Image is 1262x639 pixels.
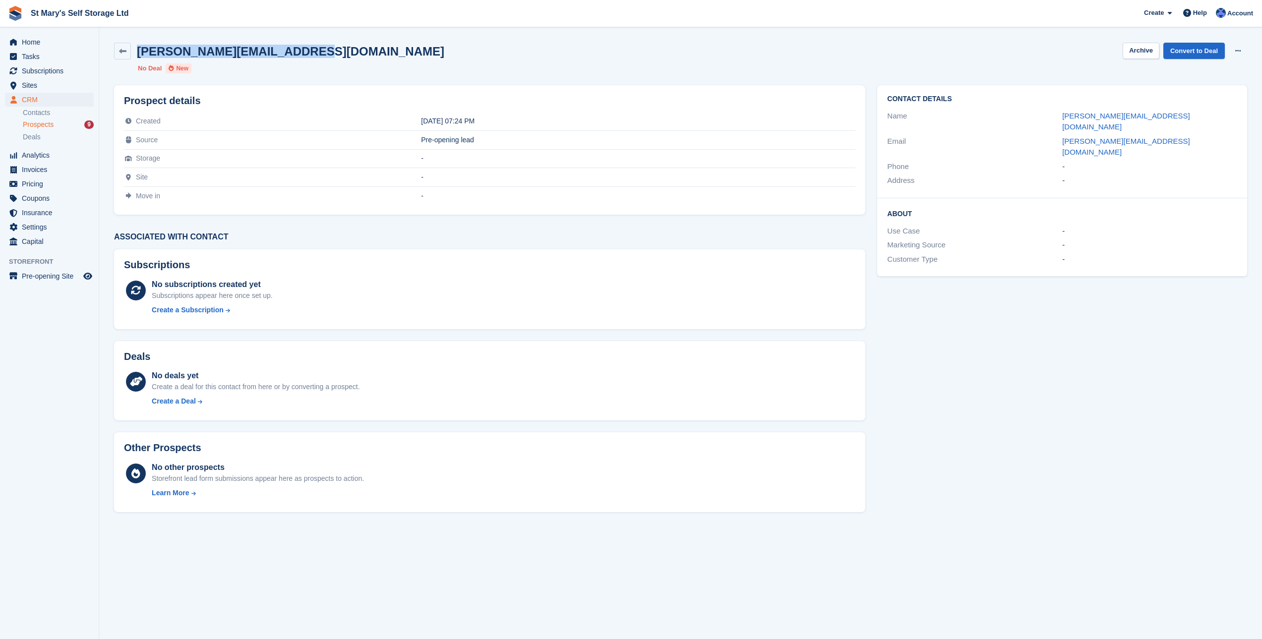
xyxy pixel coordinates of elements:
div: - [1062,239,1237,251]
div: Subscriptions appear here once set up. [152,290,273,301]
span: Subscriptions [22,64,81,78]
div: Pre-opening lead [421,136,855,144]
div: Create a Subscription [152,305,224,315]
a: menu [5,163,94,176]
div: Learn More [152,488,189,498]
span: Move in [136,192,160,200]
a: menu [5,93,94,107]
span: Source [136,136,158,144]
div: Name [887,111,1062,133]
a: Deals [23,132,94,142]
span: Sites [22,78,81,92]
span: Coupons [22,191,81,205]
span: Capital [22,234,81,248]
a: menu [5,234,94,248]
div: - [421,192,855,200]
span: Account [1227,8,1253,18]
span: Tasks [22,50,81,63]
a: menu [5,64,94,78]
a: St Mary's Self Storage Ltd [27,5,133,21]
h2: About [887,208,1237,218]
span: Analytics [22,148,81,162]
div: Email [887,136,1062,158]
span: Help [1193,8,1207,18]
img: Matthew Keenan [1216,8,1226,18]
div: - [1062,161,1237,173]
h2: [PERSON_NAME][EMAIL_ADDRESS][DOMAIN_NAME] [137,45,444,58]
a: Create a Deal [152,396,360,407]
div: No deals yet [152,370,360,382]
span: Home [22,35,81,49]
h2: Other Prospects [124,442,201,454]
div: No subscriptions created yet [152,279,273,290]
div: - [421,173,855,181]
a: menu [5,191,94,205]
div: 9 [84,120,94,129]
a: Prospects 9 [23,119,94,130]
a: menu [5,78,94,92]
h2: Prospect details [124,95,855,107]
div: Create a Deal [152,396,196,407]
span: Invoices [22,163,81,176]
span: Create [1144,8,1164,18]
h2: Deals [124,351,150,362]
button: Archive [1123,43,1159,59]
a: Create a Subscription [152,305,273,315]
h3: Associated with contact [114,232,865,241]
a: menu [5,148,94,162]
a: menu [5,220,94,234]
img: stora-icon-8386f47178a22dfd0bd8f6a31ec36ba5ce8667c1dd55bd0f319d3a0aa187defe.svg [8,6,23,21]
div: - [1062,254,1237,265]
li: No Deal [138,63,162,73]
span: Created [136,117,161,125]
div: - [421,154,855,162]
div: Marketing Source [887,239,1062,251]
div: Customer Type [887,254,1062,265]
span: Insurance [22,206,81,220]
a: [PERSON_NAME][EMAIL_ADDRESS][DOMAIN_NAME] [1062,137,1190,157]
h2: Subscriptions [124,259,855,271]
div: Address [887,175,1062,186]
a: Learn More [152,488,364,498]
div: Use Case [887,226,1062,237]
a: [PERSON_NAME][EMAIL_ADDRESS][DOMAIN_NAME] [1062,112,1190,131]
span: Storage [136,154,160,162]
span: Deals [23,132,41,142]
span: Settings [22,220,81,234]
a: menu [5,35,94,49]
span: Pricing [22,177,81,191]
div: Storefront lead form submissions appear here as prospects to action. [152,473,364,484]
a: menu [5,50,94,63]
div: - [1062,226,1237,237]
a: menu [5,206,94,220]
a: menu [5,177,94,191]
a: Preview store [82,270,94,282]
span: Pre-opening Site [22,269,81,283]
li: New [166,63,191,73]
span: CRM [22,93,81,107]
div: Phone [887,161,1062,173]
a: menu [5,269,94,283]
div: [DATE] 07:24 PM [421,117,855,125]
h2: Contact Details [887,95,1237,103]
div: Create a deal for this contact from here or by converting a prospect. [152,382,360,392]
div: No other prospects [152,462,364,473]
span: Prospects [23,120,54,129]
div: - [1062,175,1237,186]
span: Storefront [9,257,99,267]
span: Site [136,173,148,181]
a: Convert to Deal [1163,43,1225,59]
a: Contacts [23,108,94,117]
